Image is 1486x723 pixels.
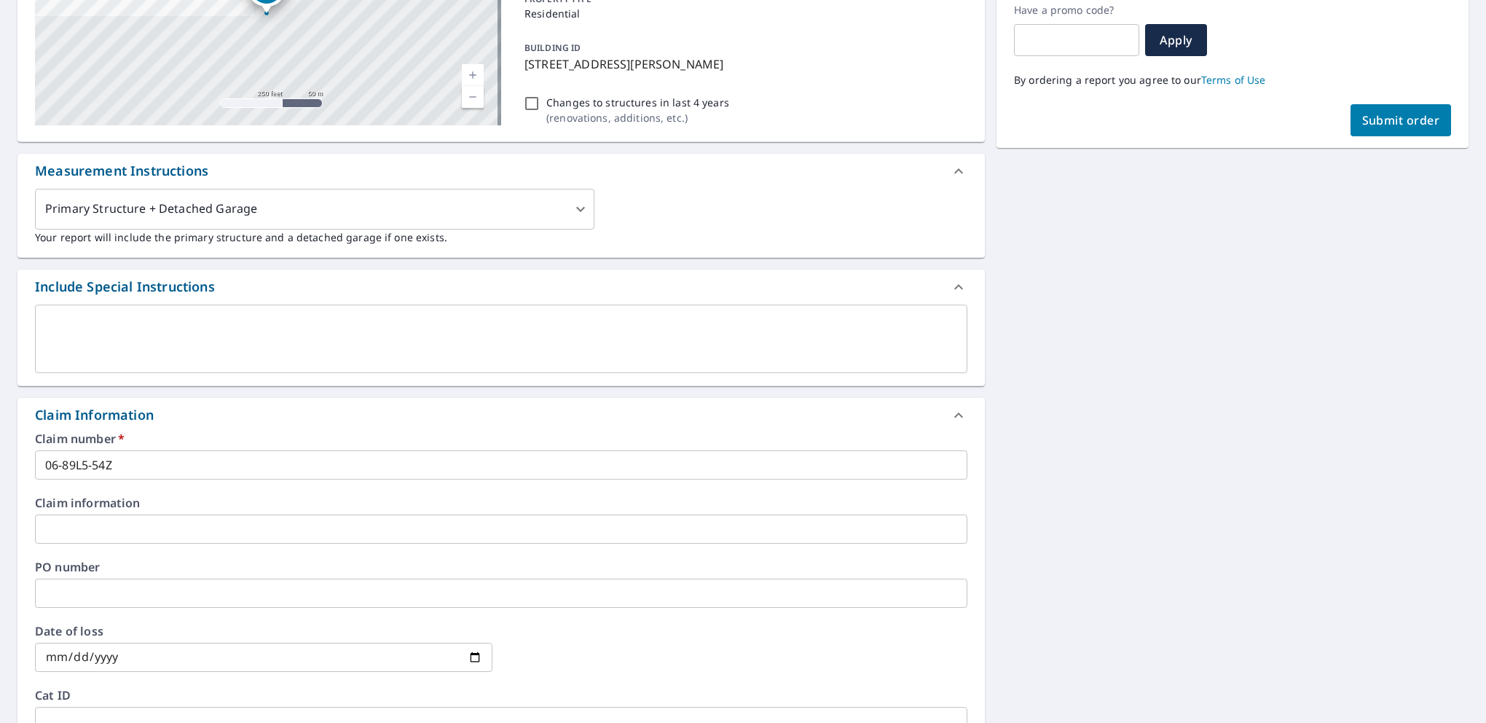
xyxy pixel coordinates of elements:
[17,270,985,305] div: Include Special Instructions
[35,405,154,425] div: Claim Information
[17,398,985,433] div: Claim Information
[524,6,962,21] p: Residential
[35,433,967,445] label: Claim number
[35,161,208,181] div: Measurement Instructions
[35,277,215,297] div: Include Special Instructions
[17,154,985,189] div: Measurement Instructions
[1014,4,1139,17] label: Have a promo code?
[546,110,729,125] p: ( renovations, additions, etc. )
[35,230,967,245] p: Your report will include the primary structure and a detached garage if one exists.
[462,86,484,108] a: Current Level 17, Zoom Out
[35,561,967,573] label: PO number
[1351,104,1452,136] button: Submit order
[35,189,594,230] div: Primary Structure + Detached Garage
[1157,32,1195,48] span: Apply
[35,625,492,637] label: Date of loss
[1145,24,1207,56] button: Apply
[1014,74,1451,87] p: By ordering a report you agree to our
[1201,73,1266,87] a: Terms of Use
[35,689,967,701] label: Cat ID
[1362,112,1440,128] span: Submit order
[462,64,484,86] a: Current Level 17, Zoom In
[35,497,967,509] label: Claim information
[524,55,962,73] p: [STREET_ADDRESS][PERSON_NAME]
[546,95,729,110] p: Changes to structures in last 4 years
[524,42,581,54] p: BUILDING ID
